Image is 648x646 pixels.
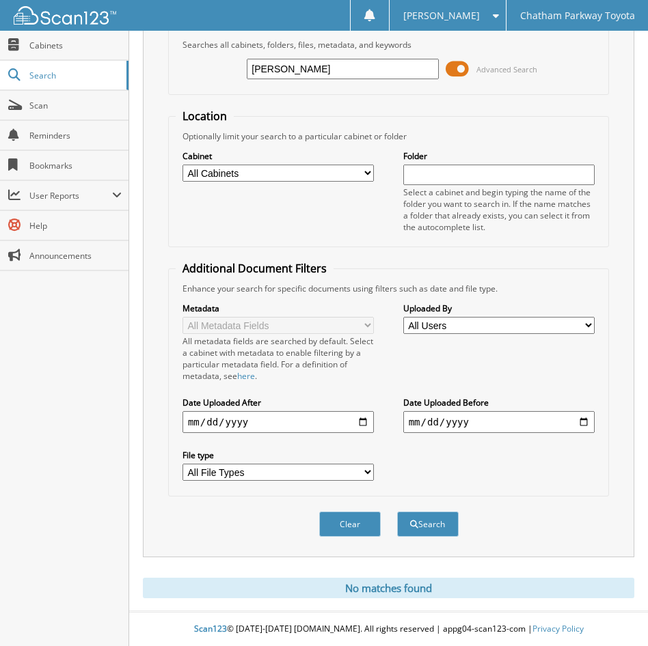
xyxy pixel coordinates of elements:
[183,335,374,382] div: All metadata fields are searched by default. Select a cabinet with metadata to enable filtering b...
[29,190,112,201] span: User Reports
[194,623,227,634] span: Scan123
[176,261,334,276] legend: Additional Document Filters
[319,511,381,537] button: Clear
[14,6,116,25] img: scan123-logo-white.svg
[237,370,255,382] a: here
[520,12,635,20] span: Chatham Parkway Toyota
[176,39,602,51] div: Searches all cabinets, folders, files, metadata, and keywords
[29,130,122,141] span: Reminders
[532,623,584,634] a: Privacy Policy
[403,411,595,433] input: end
[176,130,602,142] div: Optionally limit your search to a particular cabinet or folder
[183,303,374,314] label: Metadata
[129,613,648,646] div: © [DATE]-[DATE] [DOMAIN_NAME]. All rights reserved | appg04-scan123-com |
[397,511,459,537] button: Search
[403,303,595,314] label: Uploaded By
[29,160,122,171] span: Bookmarks
[143,578,634,598] div: No matches found
[176,109,234,124] legend: Location
[176,283,602,294] div: Enhance your search for specific documents using filters such as date and file type.
[403,12,480,20] span: [PERSON_NAME]
[183,449,374,461] label: File type
[403,186,595,233] div: Select a cabinet and begin typing the name of the folder you want to search in. If the name match...
[183,397,374,408] label: Date Uploaded After
[29,250,122,262] span: Announcements
[29,220,122,231] span: Help
[29,70,120,81] span: Search
[403,397,595,408] label: Date Uploaded Before
[29,100,122,111] span: Scan
[183,150,374,162] label: Cabinet
[403,150,595,162] label: Folder
[29,40,122,51] span: Cabinets
[580,580,648,646] iframe: Chat Widget
[476,64,537,74] span: Advanced Search
[183,411,374,433] input: start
